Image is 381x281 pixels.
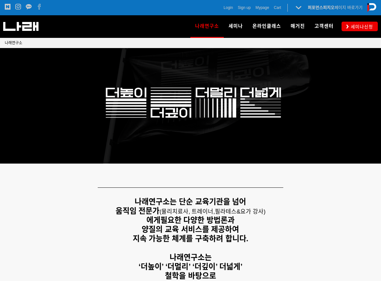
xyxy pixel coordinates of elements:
strong: 철학을 바탕으로 [165,271,216,280]
span: 나래연구소 [195,21,219,31]
strong: 필요한 다양한 방법론과 [160,216,235,224]
a: 세미나신청 [342,22,378,31]
strong: 지속 가능한 체계를 구축하려 합니다. [133,234,248,243]
a: Login [224,4,233,11]
a: 온라인클래스 [248,15,286,38]
span: 세미나 [229,23,243,29]
a: 세미나 [224,15,248,38]
strong: 양질의 교육 서비스를 제공하여 [142,225,239,234]
strong: 움직임 전문가 [116,207,160,215]
a: 나래연구소 [5,40,22,46]
strong: ‘더높이’ ‘더멀리’ ‘더깊이’ 더넓게’ [138,262,243,271]
a: Cart [274,4,281,11]
a: 매거진 [286,15,310,38]
a: Sign up [238,4,251,11]
strong: 퍼포먼스피지오 [308,5,335,10]
strong: 나래연구소는 단순 교육기관을 넘어 [135,197,246,206]
span: 필라테스&요가 강사) [215,208,265,215]
a: 고객센터 [310,15,338,38]
a: Mypage [256,4,269,11]
strong: 에게 [146,216,160,224]
a: 나래연구소 [190,15,224,38]
span: 온라인클래스 [252,23,281,29]
span: 고객센터 [314,23,334,29]
span: 매거진 [291,23,305,29]
span: 세미나신청 [349,24,373,30]
span: ( [159,208,215,215]
span: 물리치료사, 트레이너, [161,208,215,215]
a: 퍼포먼스피지오페이지 바로가기 [308,5,363,10]
span: 나래연구소 [5,41,22,45]
strong: 나래연구소는 [170,253,212,262]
